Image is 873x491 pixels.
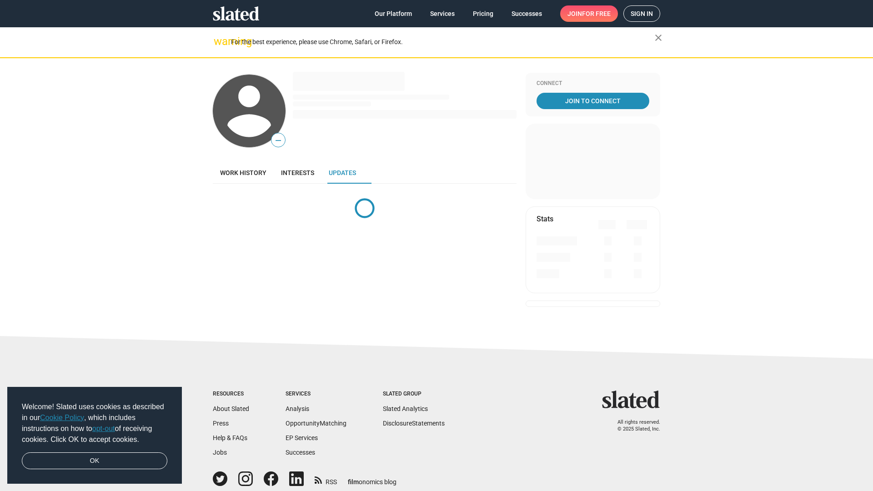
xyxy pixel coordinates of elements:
span: Successes [512,5,542,22]
mat-card-title: Stats [537,214,553,224]
div: Services [286,391,346,398]
div: cookieconsent [7,387,182,484]
a: Work history [213,162,274,184]
span: Services [430,5,455,22]
span: Our Platform [375,5,412,22]
a: dismiss cookie message [22,452,167,470]
a: Press [213,420,229,427]
span: — [271,135,285,146]
a: RSS [315,472,337,486]
div: Slated Group [383,391,445,398]
a: Pricing [466,5,501,22]
span: film [348,478,359,486]
mat-icon: warning [214,36,225,47]
span: for free [582,5,611,22]
a: Analysis [286,405,309,412]
a: EP Services [286,434,318,441]
span: Welcome! Slated uses cookies as described in our , which includes instructions on how to of recei... [22,401,167,445]
span: Join [567,5,611,22]
a: Sign in [623,5,660,22]
a: Joinfor free [560,5,618,22]
a: Successes [504,5,549,22]
span: Work history [220,169,266,176]
a: Join To Connect [537,93,649,109]
a: Services [423,5,462,22]
p: All rights reserved. © 2025 Slated, Inc. [608,419,660,432]
a: About Slated [213,405,249,412]
a: OpportunityMatching [286,420,346,427]
a: Interests [274,162,321,184]
a: DisclosureStatements [383,420,445,427]
a: filmonomics blog [348,471,396,486]
a: Slated Analytics [383,405,428,412]
div: Resources [213,391,249,398]
a: Jobs [213,449,227,456]
a: Updates [321,162,363,184]
a: Cookie Policy [40,414,84,421]
span: Updates [329,169,356,176]
span: Sign in [631,6,653,21]
a: opt-out [92,425,115,432]
span: Interests [281,169,314,176]
span: Join To Connect [538,93,647,109]
mat-icon: close [653,32,664,43]
a: Our Platform [367,5,419,22]
span: Pricing [473,5,493,22]
a: Help & FAQs [213,434,247,441]
a: Successes [286,449,315,456]
div: For the best experience, please use Chrome, Safari, or Firefox. [231,36,655,48]
div: Connect [537,80,649,87]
